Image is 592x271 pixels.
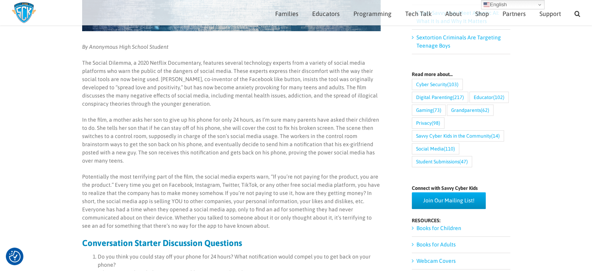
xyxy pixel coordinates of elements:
span: Join Our Mailing List! [423,197,474,204]
a: Savvy Cyber Kids in the Community (14 items) [412,130,504,142]
p: The Social Dilemma, a 2020 Netflix Documentary, features several technology experts from a variet... [82,59,381,108]
a: Sextortion Criminals Are Targeting Teenage Boys [416,34,501,49]
a: Social Media (110 items) [412,143,459,154]
li: Do you think you could stay off your phone for 24 hours? What notification would compel you to ge... [98,253,381,269]
h4: RESOURCES: [412,218,510,223]
a: Join Our Mailing List! [412,192,486,209]
a: Privacy (98 items) [412,117,444,129]
a: Digital Parenting (217 items) [412,92,468,103]
span: (47) [459,156,468,167]
a: Webcam Covers [416,258,456,264]
h4: Read more about… [412,72,510,77]
span: Educators [312,11,340,17]
a: Grandparents (62 items) [447,105,494,116]
button: Consent Preferences [9,251,21,262]
span: (102) [493,92,504,103]
span: (98) [432,118,440,128]
p: In the film, a mother asks her son to give up his phone for only 24 hours, as I’m sure many paren... [82,116,381,165]
img: Savvy Cyber Kids Logo [12,2,36,23]
span: Shop [475,11,489,17]
img: en [483,2,490,8]
a: Books for Adults [416,241,456,248]
span: Support [539,11,561,17]
h4: Connect with Savvy Cyber Kids [412,186,510,191]
span: About [445,11,462,17]
span: Families [275,11,299,17]
span: (217) [453,92,464,103]
a: Cyber Security (103 items) [412,79,463,90]
span: (73) [433,105,441,115]
p: Potentially the most terrifying part of the film, the social media experts warn, “If you’re not p... [82,173,381,230]
strong: Conversation Starter Discussion Questions [82,238,242,248]
img: Revisit consent button [9,251,21,262]
a: Educator (102 items) [469,92,509,103]
span: Partners [502,11,526,17]
a: Books for Children [416,225,461,231]
a: Gaming (73 items) [412,105,446,116]
a: Student Submissions (47 items) [412,156,472,167]
em: By Anonymous High School Student [82,44,169,50]
span: (103) [447,79,458,90]
span: (110) [444,143,455,154]
span: (14) [491,131,500,141]
span: Programming [353,11,392,17]
span: Tech Talk [405,11,432,17]
span: (62) [481,105,489,115]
